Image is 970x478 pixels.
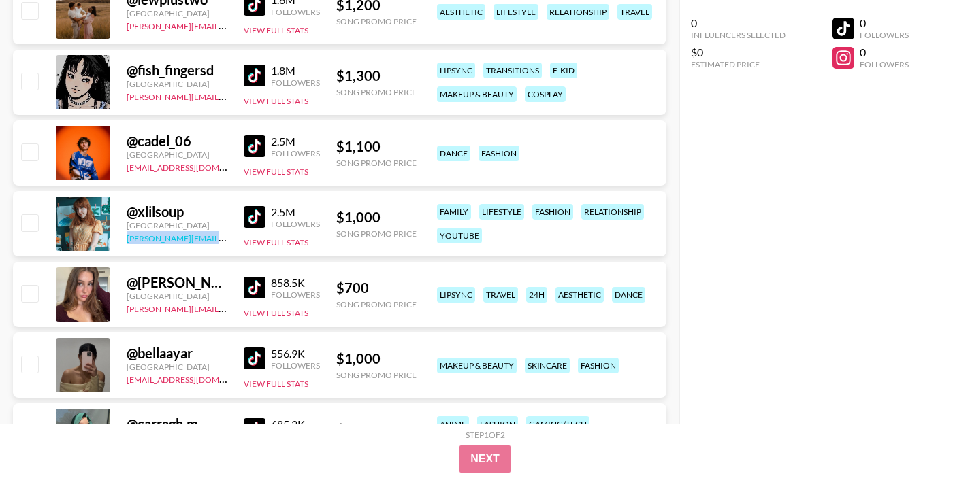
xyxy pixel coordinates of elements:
[691,16,786,30] div: 0
[244,277,265,298] img: TikTok
[555,287,604,303] div: aesthetic
[479,146,519,161] div: fashion
[271,290,320,300] div: Followers
[336,279,417,296] div: $ 700
[336,138,417,155] div: $ 1,100
[271,148,320,158] div: Followers
[244,347,265,369] img: TikTok
[271,78,320,88] div: Followers
[437,63,475,78] div: lipsync
[336,16,417,27] div: Song Promo Price
[127,133,227,150] div: @ cadel_06
[860,59,909,69] div: Followers
[127,345,227,362] div: @ bellaayar
[244,65,265,86] img: TikTok
[127,203,227,220] div: @ xlilsoup
[691,59,786,69] div: Estimated Price
[437,287,475,303] div: lipsync
[526,416,589,432] div: gaming/tech
[127,89,328,102] a: [PERSON_NAME][EMAIL_ADDRESS][DOMAIN_NAME]
[437,228,482,243] div: youtube
[437,86,517,102] div: makeup & beauty
[532,204,573,220] div: fashion
[547,4,609,20] div: relationship
[244,237,308,247] button: View Full Stats
[525,358,570,373] div: skincare
[127,160,263,173] a: [EMAIL_ADDRESS][DOMAIN_NAME]
[477,416,518,432] div: fashion
[271,276,320,290] div: 858.5K
[127,150,227,160] div: [GEOGRAPHIC_DATA]
[244,308,308,318] button: View Full Stats
[336,421,417,438] div: $ 1,200
[459,445,511,473] button: Next
[336,209,417,226] div: $ 1,000
[336,228,417,239] div: Song Promo Price
[336,87,417,97] div: Song Promo Price
[578,358,619,373] div: fashion
[860,30,909,40] div: Followers
[526,287,547,303] div: 24h
[127,79,227,89] div: [GEOGRAPHIC_DATA]
[244,379,308,389] button: View Full Stats
[127,220,227,231] div: [GEOGRAPHIC_DATA]
[336,67,417,84] div: $ 1,300
[437,4,485,20] div: aesthetic
[127,231,328,243] a: [PERSON_NAME][EMAIL_ADDRESS][DOMAIN_NAME]
[336,158,417,168] div: Song Promo Price
[494,4,538,20] div: lifestyle
[244,25,308,35] button: View Full Stats
[271,205,320,219] div: 2.5M
[437,416,469,432] div: anime
[483,287,518,303] div: travel
[127,274,227,291] div: @ [PERSON_NAME]
[336,299,417,309] div: Song Promo Price
[127,62,227,79] div: @ fish_fingersd
[479,204,524,220] div: lifestyle
[691,30,786,40] div: Influencers Selected
[271,417,320,431] div: 685.3K
[691,46,786,59] div: $0
[437,204,471,220] div: family
[525,86,566,102] div: cosplay
[127,291,227,301] div: [GEOGRAPHIC_DATA]
[244,135,265,157] img: TikTok
[127,415,227,432] div: @ carragh.m
[550,63,577,78] div: e-kid
[581,204,644,220] div: relationship
[244,206,265,228] img: TikTok
[271,360,320,371] div: Followers
[902,410,954,462] iframe: Drift Widget Chat Controller
[127,301,328,314] a: [PERSON_NAME][EMAIL_ADDRESS][DOMAIN_NAME]
[437,146,470,161] div: dance
[127,372,263,385] a: [EMAIL_ADDRESS][DOMAIN_NAME]
[336,350,417,367] div: $ 1,000
[271,135,320,148] div: 2.5M
[127,18,328,31] a: [PERSON_NAME][EMAIL_ADDRESS][DOMAIN_NAME]
[437,358,517,373] div: makeup & beauty
[244,167,308,177] button: View Full Stats
[127,8,227,18] div: [GEOGRAPHIC_DATA]
[271,347,320,360] div: 556.9K
[612,287,645,303] div: dance
[466,430,505,440] div: Step 1 of 2
[617,4,652,20] div: travel
[271,219,320,229] div: Followers
[860,46,909,59] div: 0
[244,96,308,106] button: View Full Stats
[271,64,320,78] div: 1.8M
[336,370,417,380] div: Song Promo Price
[860,16,909,30] div: 0
[271,7,320,17] div: Followers
[127,362,227,372] div: [GEOGRAPHIC_DATA]
[244,418,265,440] img: TikTok
[483,63,542,78] div: transitions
